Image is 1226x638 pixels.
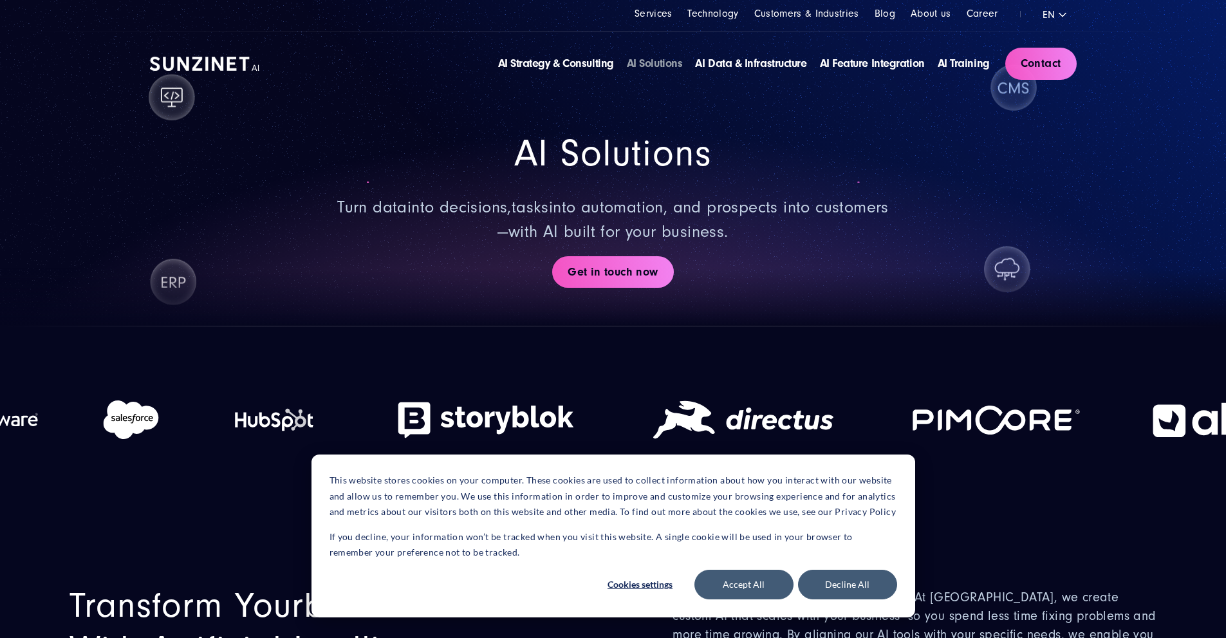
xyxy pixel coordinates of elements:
[440,198,508,217] span: decisions
[967,8,998,19] a: Career
[512,198,549,217] span: tasks
[70,585,223,626] span: Transform
[754,8,859,19] a: Customers & Industries
[223,378,325,462] img: hubspot-logo_white | AI Solutions SUNZINET
[694,570,794,599] button: Accept All
[904,378,1088,462] img: logo_pimcore_white | AI Solutions SUNZINET
[552,256,673,288] a: Get in touch now
[498,57,614,70] a: AI Strategy & Consulting
[389,378,582,462] img: logo_storyblok_white | AI Solutions SUNZINET
[635,8,673,19] a: Services
[798,570,897,599] button: Decline All
[635,6,998,21] div: Navigation Menu
[687,8,738,19] a: Technology
[911,8,951,19] a: About us
[235,585,304,626] span: your
[1005,48,1077,80] a: Contact
[514,132,712,175] span: AI Solutions
[695,57,806,70] a: AI Data & Infrastructure
[627,57,683,70] a: AI Solutions
[150,57,259,71] img: SUNZINET AI Logo
[820,57,925,70] a: AI Feature Integration
[311,455,915,617] div: Cookie banner
[337,198,407,217] span: Turn data
[591,570,690,599] button: Cookies settings
[938,57,990,70] a: AI Training
[875,8,895,19] a: Blog
[497,198,888,241] span: into automation, and prospects into customers—with AI built for your business.
[647,378,840,462] img: logo_directus_white | AI Solutions SUNZINET
[407,198,434,217] span: into
[498,55,990,72] div: Navigation Menu
[330,473,897,520] p: This website stores cookies on your computer. These cookies are used to collect information about...
[507,198,511,217] span: ,
[103,378,159,462] img: salesforce-logo_white | AI Solutions SUNZINET
[330,529,897,561] p: If you decline, your information won’t be tracked when you visit this website. A single cookie wi...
